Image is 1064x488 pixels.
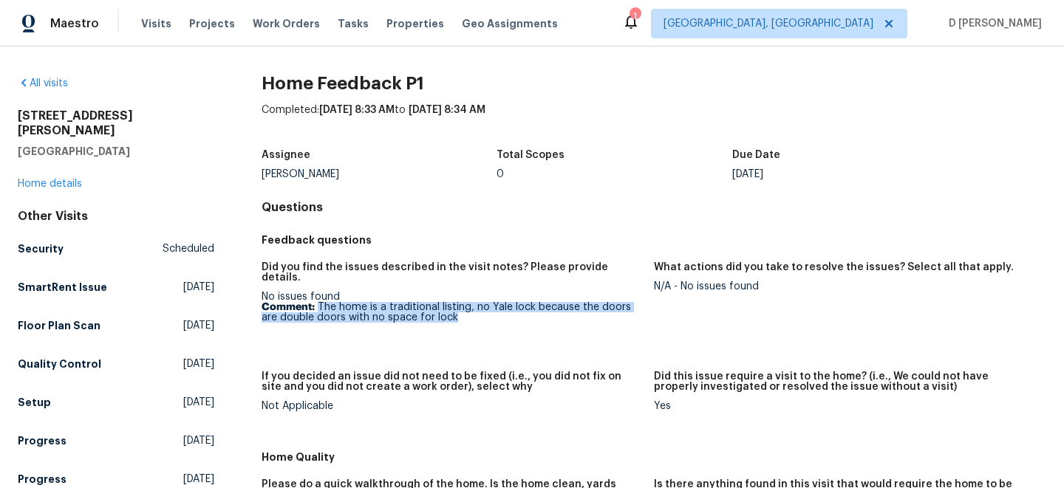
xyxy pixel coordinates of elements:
h5: Total Scopes [497,150,565,160]
h5: Assignee [262,150,310,160]
h5: Feedback questions [262,233,1046,247]
a: SecurityScheduled [18,236,214,262]
b: Comment: [262,302,315,312]
h5: SmartRent Issue [18,280,107,295]
h5: Did this issue require a visit to the home? (i.e., We could not have properly investigated or res... [654,371,1034,392]
a: SmartRent Issue[DATE] [18,274,214,300]
div: Yes [654,401,1034,411]
h2: [STREET_ADDRESS][PERSON_NAME] [18,109,214,138]
span: Projects [189,16,235,31]
span: Visits [141,16,171,31]
span: [DATE] [183,472,214,487]
span: D [PERSON_NAME] [943,16,1042,31]
span: [DATE] 8:33 AM [319,105,395,115]
span: Scheduled [163,241,214,256]
h5: Floor Plan Scan [18,318,100,333]
a: Floor Plan Scan[DATE] [18,312,214,339]
h5: Did you find the issues described in the visit notes? Please provide details. [262,262,642,283]
h5: Quality Control [18,357,101,371]
div: [PERSON_NAME] [262,169,497,179]
div: Completed: to [262,103,1046,141]
span: Tasks [338,18,369,29]
h5: If you decided an issue did not need to be fixed (i.e., you did not fix on site and you did not c... [262,371,642,392]
span: [DATE] [183,318,214,333]
span: [DATE] 8:34 AM [409,105,485,115]
span: Geo Assignments [462,16,558,31]
h5: What actions did you take to resolve the issues? Select all that apply. [654,262,1014,272]
h4: Questions [262,200,1046,215]
span: Work Orders [253,16,320,31]
div: No issues found [262,292,642,323]
span: Maestro [50,16,99,31]
span: Properties [386,16,444,31]
div: [DATE] [732,169,968,179]
a: Quality Control[DATE] [18,351,214,377]
span: [DATE] [183,395,214,410]
a: All visits [18,78,68,89]
h5: Progress [18,472,66,487]
span: [DATE] [183,433,214,448]
h5: Home Quality [262,450,1046,464]
h5: Progress [18,433,66,448]
h5: Security [18,241,64,256]
h2: Home Feedback P1 [262,76,1046,91]
a: Home details [18,179,82,189]
div: Not Applicable [262,401,642,411]
p: The home is a traditional listing, no Yale lock because the doors are double doors with no space ... [262,302,642,323]
h5: Due Date [732,150,780,160]
h5: Setup [18,395,51,410]
h5: [GEOGRAPHIC_DATA] [18,144,214,159]
div: Other Visits [18,209,214,224]
span: [GEOGRAPHIC_DATA], [GEOGRAPHIC_DATA] [664,16,873,31]
div: 1 [630,9,640,24]
div: N/A - No issues found [654,281,1034,292]
span: [DATE] [183,280,214,295]
a: Progress[DATE] [18,427,214,454]
a: Setup[DATE] [18,389,214,416]
div: 0 [497,169,732,179]
span: [DATE] [183,357,214,371]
